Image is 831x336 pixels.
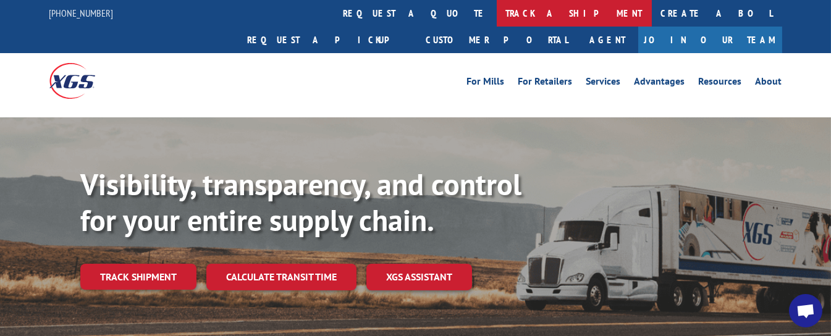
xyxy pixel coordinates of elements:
a: XGS ASSISTANT [366,264,472,290]
a: Agent [578,27,638,53]
a: Calculate transit time [206,264,356,290]
a: Track shipment [80,264,196,290]
a: Request a pickup [238,27,417,53]
a: Services [586,77,621,90]
a: [PHONE_NUMBER] [49,7,114,19]
a: For Mills [467,77,505,90]
a: About [756,77,782,90]
a: Advantages [635,77,685,90]
b: Visibility, transparency, and control for your entire supply chain. [80,165,521,239]
a: Resources [699,77,742,90]
a: Join Our Team [638,27,782,53]
a: For Retailers [518,77,573,90]
a: Customer Portal [417,27,578,53]
a: Open chat [789,294,822,327]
